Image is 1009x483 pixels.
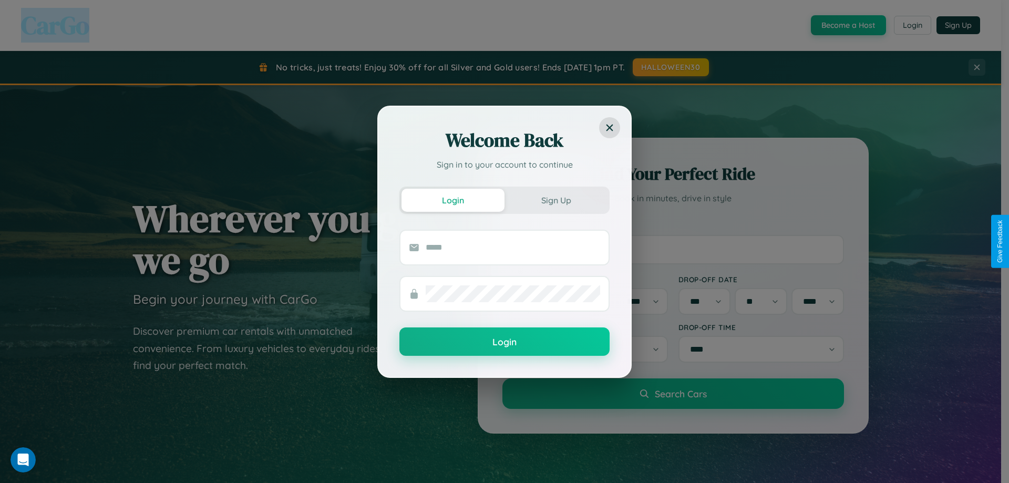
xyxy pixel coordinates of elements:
[399,158,610,171] p: Sign in to your account to continue
[399,327,610,356] button: Login
[996,220,1004,263] div: Give Feedback
[399,128,610,153] h2: Welcome Back
[401,189,504,212] button: Login
[504,189,608,212] button: Sign Up
[11,447,36,472] iframe: Intercom live chat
